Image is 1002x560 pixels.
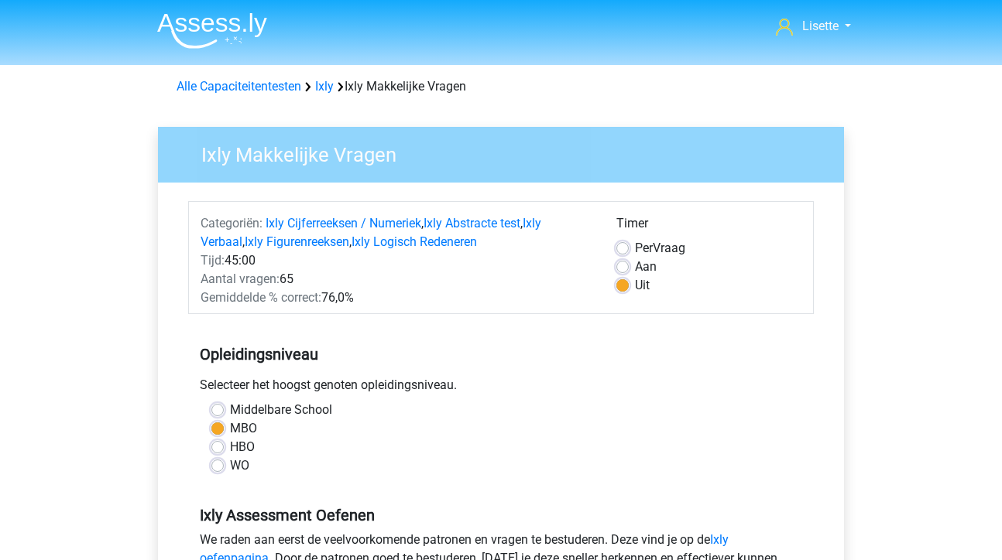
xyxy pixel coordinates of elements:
span: Lisette [802,19,839,33]
label: Uit [635,276,650,295]
a: Ixly Figurenreeksen [245,234,349,249]
label: Aan [635,258,657,276]
label: MBO [230,419,257,438]
a: Ixly Cijferreeksen / Numeriek [266,216,421,230]
label: Middelbare School [230,401,332,419]
span: Categoriën: [201,216,263,230]
div: 76,0% [189,289,605,307]
h5: Ixly Assessment Oefenen [200,506,802,524]
h3: Ixly Makkelijke Vragen [183,137,832,167]
a: Alle Capaciteitentesten [177,79,301,94]
div: Selecteer het hoogst genoten opleidingsniveau. [188,376,814,401]
label: WO [230,456,249,475]
a: Ixly [315,79,334,94]
span: Per [635,241,653,255]
a: Ixly Abstracte test [424,216,520,230]
div: Timer [616,214,801,239]
div: Ixly Makkelijke Vragen [170,77,832,96]
a: Lisette [770,17,857,36]
img: Assessly [157,12,267,49]
div: , , , , [189,214,605,251]
label: HBO [230,438,255,456]
span: Gemiddelde % correct: [201,290,321,305]
div: 45:00 [189,251,605,270]
label: Vraag [635,239,685,258]
span: Aantal vragen: [201,271,280,286]
div: 65 [189,270,605,289]
h5: Opleidingsniveau [200,339,802,370]
span: Tijd: [201,253,225,268]
a: Ixly Logisch Redeneren [352,234,477,249]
